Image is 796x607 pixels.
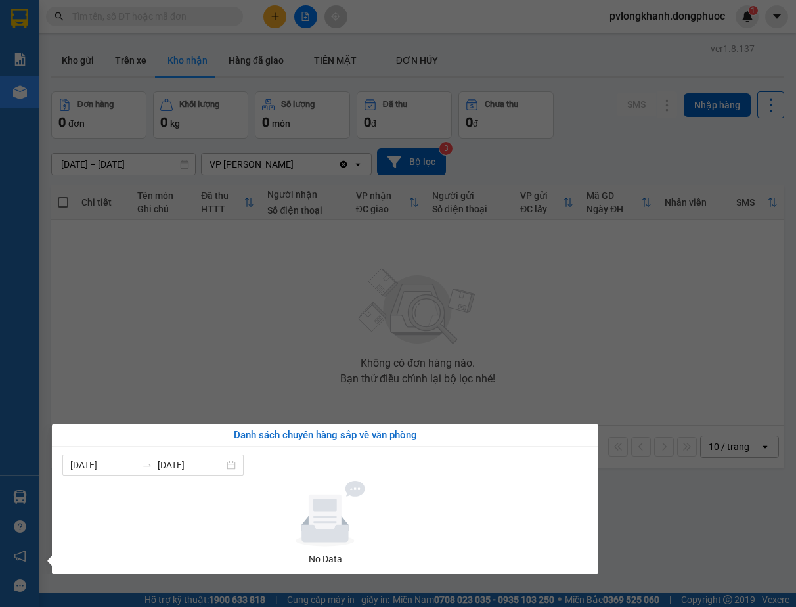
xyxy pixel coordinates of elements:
span: swap-right [142,460,152,470]
input: Đến ngày [158,458,224,472]
div: Danh sách chuyến hàng sắp về văn phòng [62,428,588,443]
div: No Data [68,552,583,566]
span: to [142,460,152,470]
input: Từ ngày [70,458,137,472]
